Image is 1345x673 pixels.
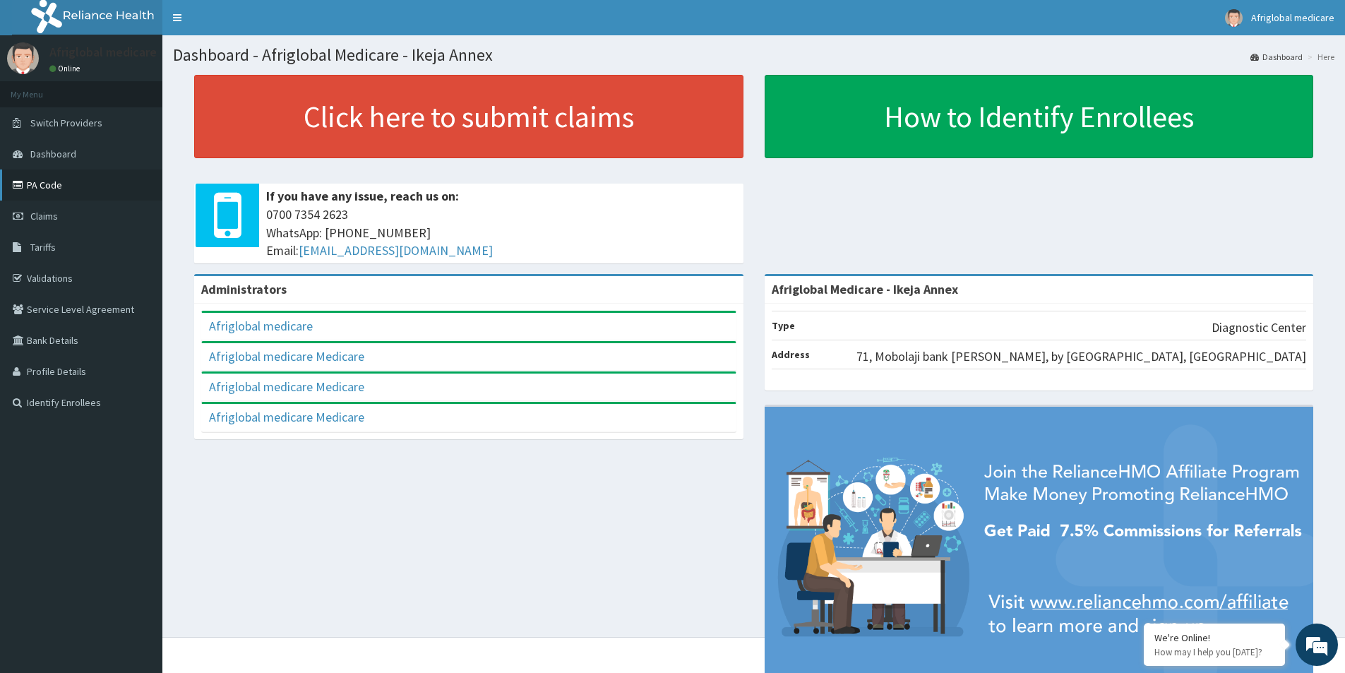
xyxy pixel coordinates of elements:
a: Afriglobal medicare Medicare [209,409,364,425]
a: Afriglobal medicare [209,318,313,334]
p: 71, Mobolaji bank [PERSON_NAME], by [GEOGRAPHIC_DATA], [GEOGRAPHIC_DATA] [856,347,1306,366]
a: How to Identify Enrollees [765,75,1314,158]
span: Afriglobal medicare [1251,11,1334,24]
a: Online [49,64,83,73]
a: [EMAIL_ADDRESS][DOMAIN_NAME] [299,242,493,258]
p: Afriglobal medicare [49,46,157,59]
span: Tariffs [30,241,56,254]
a: Click here to submit claims [194,75,743,158]
b: Address [772,348,810,361]
b: Type [772,319,795,332]
img: User Image [7,42,39,74]
strong: Afriglobal Medicare - Ikeja Annex [772,281,958,297]
div: We're Online! [1154,631,1274,644]
p: How may I help you today? [1154,646,1274,658]
a: Afriglobal medicare Medicare [209,348,364,364]
h1: Dashboard - Afriglobal Medicare - Ikeja Annex [173,46,1334,64]
b: Administrators [201,281,287,297]
span: Dashboard [30,148,76,160]
span: 0700 7354 2623 WhatsApp: [PHONE_NUMBER] Email: [266,206,736,260]
img: User Image [1225,9,1243,27]
span: Switch Providers [30,117,102,129]
p: Diagnostic Center [1212,318,1306,337]
a: Afriglobal medicare Medicare [209,379,364,395]
li: Here [1304,51,1334,63]
a: Dashboard [1250,51,1303,63]
b: If you have any issue, reach us on: [266,188,459,204]
span: Claims [30,210,58,222]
